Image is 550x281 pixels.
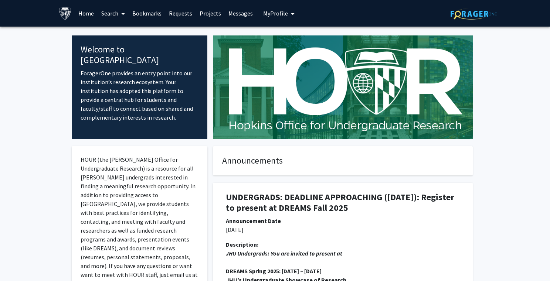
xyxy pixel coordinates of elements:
h4: Announcements [222,155,464,166]
img: ForagerOne Logo [451,8,497,20]
p: [DATE] [226,225,460,234]
a: Requests [165,0,196,26]
img: Johns Hopkins University Logo [59,7,72,20]
em: JHU Undergrads: You are invited to present at [226,250,342,257]
a: Projects [196,0,225,26]
strong: DREAMS Spring 2025: [DATE] – [DATE] [226,267,322,275]
a: Bookmarks [129,0,165,26]
iframe: Chat [6,248,31,275]
a: Messages [225,0,257,26]
a: Home [75,0,98,26]
a: Search [98,0,129,26]
h1: UNDERGRADS: DEADLINE APPROACHING ([DATE]): Register to present at DREAMS Fall 2025 [226,192,460,213]
div: Description: [226,240,460,249]
p: ForagerOne provides an entry point into our institution’s research ecosystem. Your institution ha... [81,69,198,122]
img: Cover Image [213,35,473,139]
h4: Welcome to [GEOGRAPHIC_DATA] [81,44,198,66]
div: Announcement Date [226,216,460,225]
span: My Profile [263,10,288,17]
